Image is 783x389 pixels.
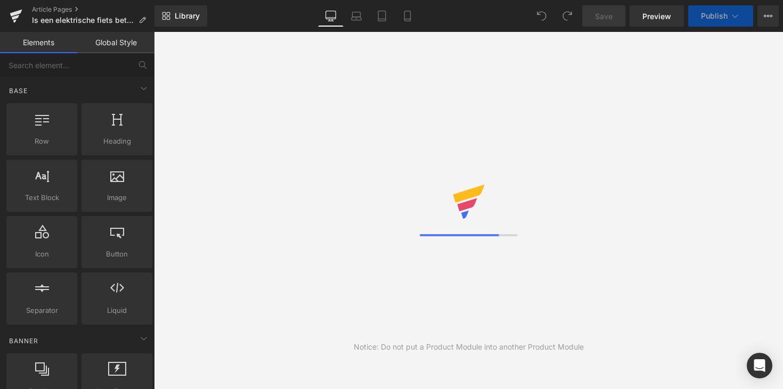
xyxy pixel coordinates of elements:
a: Tablet [369,5,395,27]
span: Text Block [10,192,74,203]
span: Button [85,249,149,260]
a: Mobile [395,5,420,27]
button: Redo [557,5,578,27]
a: Preview [630,5,684,27]
a: Desktop [318,5,344,27]
span: Image [85,192,149,203]
span: Base [8,86,29,96]
button: Publish [688,5,753,27]
a: Article Pages [32,5,154,14]
span: Separator [10,305,74,316]
span: Row [10,136,74,147]
span: Preview [642,11,671,22]
a: Laptop [344,5,369,27]
span: Library [175,11,200,21]
span: Publish [701,12,728,20]
div: Open Intercom Messenger [747,353,772,378]
span: Heading [85,136,149,147]
span: Liquid [85,305,149,316]
a: Global Style [77,32,154,53]
div: Notice: Do not put a Product Module into another Product Module [354,341,584,353]
span: Banner [8,336,39,346]
a: New Library [154,5,207,27]
span: Save [595,11,613,22]
span: Icon [10,249,74,260]
button: More [757,5,779,27]
span: Is een elektrische fiets beter dan een gewone fiets? 5 redenen. [32,16,134,24]
button: Undo [531,5,552,27]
